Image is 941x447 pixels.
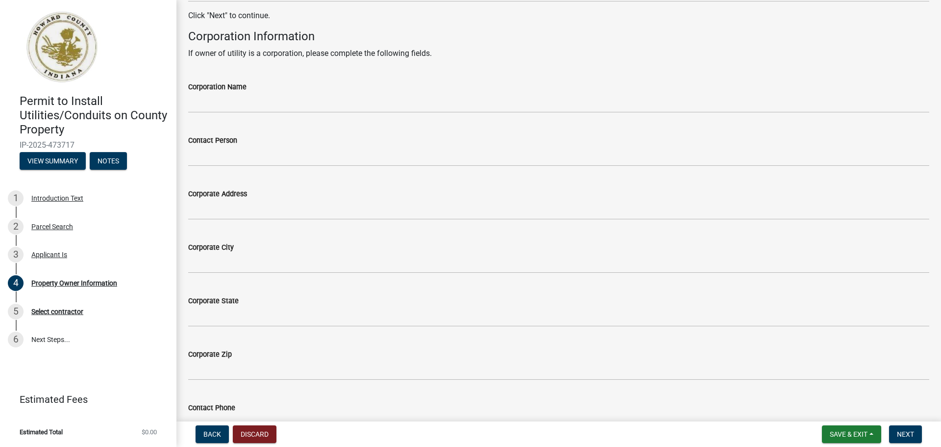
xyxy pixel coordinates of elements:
div: Property Owner Information [31,280,117,287]
p: If owner of utility is a corporation, please complete the following fields. [188,48,929,59]
label: Corporation Name [188,84,247,91]
label: Corporate State [188,298,239,305]
span: IP-2025-473717 [20,140,157,150]
wm-modal-confirm: Notes [90,158,127,166]
button: Discard [233,425,276,443]
span: Next [897,430,914,438]
span: $0.00 [142,429,157,435]
label: Corporate Address [188,191,247,198]
p: Click "Next" to continue. [188,10,929,22]
button: Back [196,425,229,443]
span: Estimated Total [20,429,63,435]
button: Save & Exit [822,425,881,443]
div: 6 [8,332,24,347]
span: Back [203,430,221,438]
label: Contact Person [188,137,237,144]
button: Notes [90,152,127,170]
div: Select contractor [31,308,83,315]
button: View Summary [20,152,86,170]
div: 3 [8,247,24,263]
div: 1 [8,190,24,206]
label: Corporate City [188,244,234,251]
div: Introduction Text [31,195,83,202]
h4: Permit to Install Utilities/Conduits on County Property [20,94,169,136]
wm-modal-confirm: Summary [20,158,86,166]
div: 4 [8,275,24,291]
a: Estimated Fees [8,390,161,409]
label: Contact Phone [188,405,235,412]
div: Parcel Search [31,223,73,230]
div: Applicant Is [31,251,67,258]
div: 2 [8,219,24,235]
h4: Corporation Information [188,29,929,44]
label: Corporate Zip [188,351,232,358]
div: 5 [8,304,24,319]
img: Howard County, Indiana [20,10,103,84]
span: Save & Exit [830,430,867,438]
button: Next [889,425,922,443]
